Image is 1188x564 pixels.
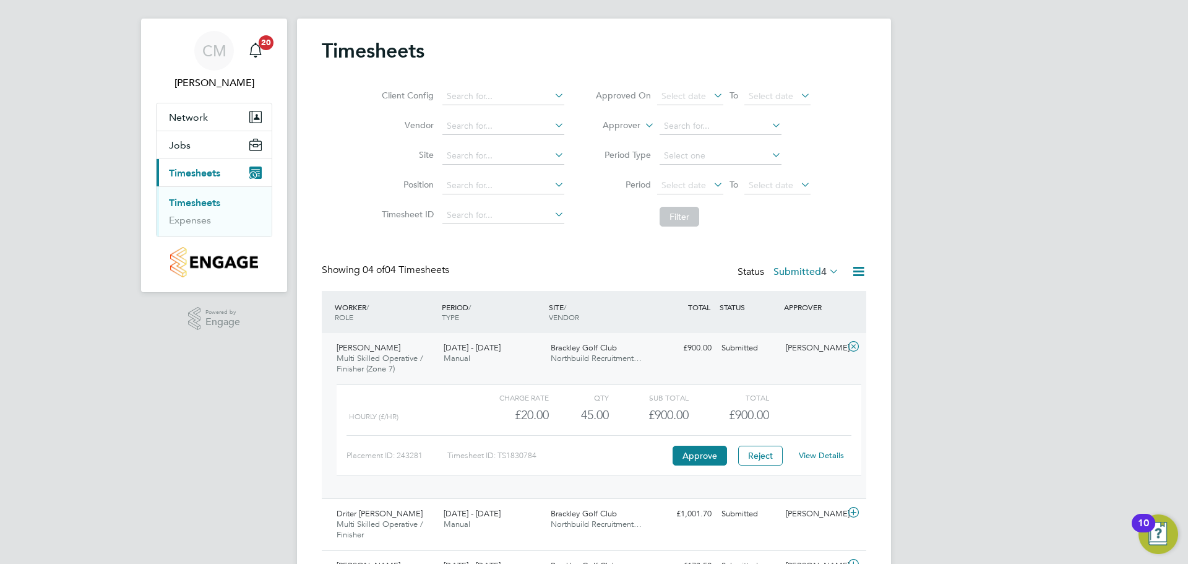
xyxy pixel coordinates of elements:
div: Timesheets [157,186,272,236]
h2: Timesheets [322,38,424,63]
span: Powered by [205,307,240,318]
img: countryside-properties-logo-retina.png [170,247,257,277]
span: VENDOR [549,312,579,322]
label: Site [378,149,434,160]
span: Select date [749,90,793,102]
span: Network [169,111,208,123]
span: Hourly (£/HR) [349,412,398,421]
div: £900.00 [609,405,689,425]
div: APPROVER [781,296,845,318]
span: CM [202,43,226,59]
div: WORKER [332,296,439,328]
a: Timesheets [169,197,220,209]
input: Search for... [442,88,564,105]
div: [PERSON_NAME] [781,504,845,524]
span: Select date [661,90,706,102]
div: Submitted [717,338,781,358]
span: / [366,302,369,312]
div: Charge rate [469,390,549,405]
span: Select date [661,180,706,191]
input: Search for... [442,207,564,224]
div: QTY [549,390,609,405]
a: 20 [243,31,268,71]
span: 20 [259,35,273,50]
span: Jobs [169,139,191,151]
div: PERIOD [439,296,546,328]
div: Timesheet ID: TS1830784 [447,446,669,466]
div: £900.00 [652,338,717,358]
span: Engage [205,317,240,328]
span: Brackley Golf Club [551,342,617,353]
input: Search for... [442,118,564,135]
span: / [564,302,566,312]
span: Northbuild Recruitment… [551,519,642,529]
span: Cameron Marsden [156,76,272,90]
label: Approved On [595,90,651,101]
div: SITE [546,296,653,328]
span: 04 Timesheets [363,264,449,276]
a: Powered byEngage [188,307,241,331]
label: Period Type [595,149,651,160]
input: Search for... [442,147,564,165]
span: 04 of [363,264,385,276]
span: Timesheets [169,167,220,179]
input: Select one [660,147,781,165]
label: Submitted [773,266,839,278]
label: Timesheet ID [378,209,434,220]
span: Driter [PERSON_NAME] [337,508,423,519]
span: [DATE] - [DATE] [444,342,501,353]
div: STATUS [717,296,781,318]
button: Approve [673,446,727,466]
span: TYPE [442,312,459,322]
a: Expenses [169,214,211,226]
div: Status [738,264,841,281]
span: Northbuild Recruitment… [551,353,642,363]
a: View Details [799,450,844,461]
input: Search for... [660,118,781,135]
span: To [726,87,742,103]
div: Placement ID: 243281 [346,446,447,466]
span: £900.00 [729,407,769,422]
nav: Main navigation [141,19,287,292]
a: Go to home page [156,247,272,277]
label: Vendor [378,119,434,131]
div: 10 [1138,523,1149,539]
span: [DATE] - [DATE] [444,508,501,519]
span: To [726,176,742,193]
span: Manual [444,519,470,529]
div: Sub Total [609,390,689,405]
button: Timesheets [157,159,272,186]
span: TOTAL [688,302,710,312]
a: CM[PERSON_NAME] [156,31,272,90]
button: Network [157,103,272,131]
div: Submitted [717,504,781,524]
button: Reject [738,446,783,466]
span: Select date [749,180,793,191]
button: Filter [660,207,699,227]
span: Multi Skilled Operative / Finisher [337,519,423,540]
span: Brackley Golf Club [551,508,617,519]
button: Jobs [157,131,272,158]
div: 45.00 [549,405,609,425]
label: Client Config [378,90,434,101]
div: [PERSON_NAME] [781,338,845,358]
input: Search for... [442,177,564,194]
div: £1,001.70 [652,504,717,524]
label: Approver [585,119,640,132]
span: ROLE [335,312,353,322]
div: Total [689,390,768,405]
span: 4 [821,266,827,278]
span: Manual [444,353,470,363]
label: Period [595,179,651,190]
label: Position [378,179,434,190]
span: Multi Skilled Operative / Finisher (Zone 7) [337,353,423,374]
span: / [468,302,471,312]
button: Open Resource Center, 10 new notifications [1138,514,1178,554]
div: Showing [322,264,452,277]
div: £20.00 [469,405,549,425]
span: [PERSON_NAME] [337,342,400,353]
